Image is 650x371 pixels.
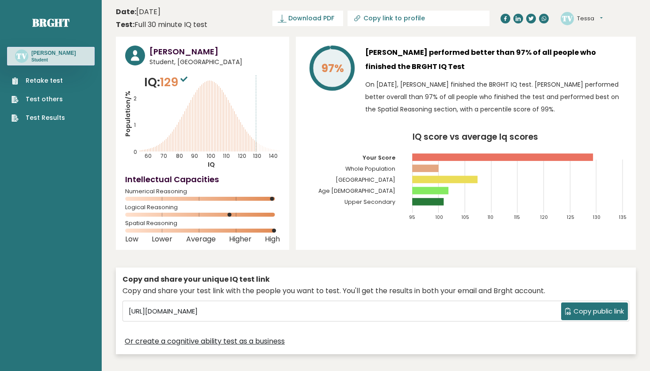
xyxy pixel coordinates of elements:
[336,176,395,184] tspan: [GEOGRAPHIC_DATA]
[462,214,469,221] tspan: 105
[345,165,395,172] tspan: Whole Population
[32,15,69,30] a: Brght
[116,19,207,30] div: Full 30 minute IQ test
[253,152,261,160] tspan: 130
[321,61,344,76] tspan: 97%
[144,73,190,91] p: IQ:
[208,160,215,169] tspan: IQ
[540,214,548,221] tspan: 120
[122,286,629,296] div: Copy and share your test link with the people you want to test. You'll get the results in both yo...
[186,237,216,241] span: Average
[288,14,334,23] span: Download PDF
[577,14,603,23] button: Tessa
[125,190,280,193] span: Numerical Reasoning
[116,19,134,30] b: Test:
[125,336,285,347] a: Or create a cognitive ability test as a business
[134,148,137,156] tspan: 0
[11,76,65,85] a: Retake test
[561,302,628,320] button: Copy public link
[229,237,252,241] span: Higher
[176,152,183,160] tspan: 80
[16,51,27,61] text: TV
[31,50,76,57] h3: [PERSON_NAME]
[365,46,627,74] h3: [PERSON_NAME] performed better than 97% of all people who finished the BRGHT IQ Test
[436,214,443,221] tspan: 100
[125,206,280,209] span: Logical Reasoning
[161,152,167,160] tspan: 70
[149,46,280,57] h3: [PERSON_NAME]
[238,152,246,160] tspan: 120
[134,95,137,102] tspan: 2
[125,237,138,241] span: Low
[134,121,136,129] tspan: 1
[145,152,152,160] tspan: 60
[318,187,395,195] tspan: Age [DEMOGRAPHIC_DATA]
[365,78,627,115] p: On [DATE], [PERSON_NAME] finished the BRGHT IQ test. [PERSON_NAME] performed better overall than ...
[125,222,280,225] span: Spatial Reasoning
[11,113,65,122] a: Test Results
[413,131,538,143] tspan: IQ score vs average Iq scores
[206,152,215,160] tspan: 100
[574,306,624,317] span: Copy public link
[116,7,161,17] time: [DATE]
[122,274,629,285] div: Copy and share your unique IQ test link
[123,91,132,137] tspan: Population/%
[562,13,573,23] text: TV
[223,152,230,160] tspan: 110
[31,57,76,63] p: Student
[269,152,278,160] tspan: 140
[272,11,343,26] a: Download PDF
[409,214,415,221] tspan: 95
[363,154,395,161] tspan: Your Score
[149,57,280,67] span: Student, [GEOGRAPHIC_DATA]
[619,214,627,221] tspan: 135
[116,7,136,17] b: Date:
[593,214,600,221] tspan: 130
[265,237,280,241] span: High
[11,95,65,104] a: Test others
[191,152,198,160] tspan: 90
[160,74,190,90] span: 129
[488,214,493,221] tspan: 110
[514,214,520,221] tspan: 115
[344,198,395,206] tspan: Upper Secondary
[152,237,172,241] span: Lower
[125,173,280,185] h4: Intellectual Capacities
[567,214,574,221] tspan: 125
